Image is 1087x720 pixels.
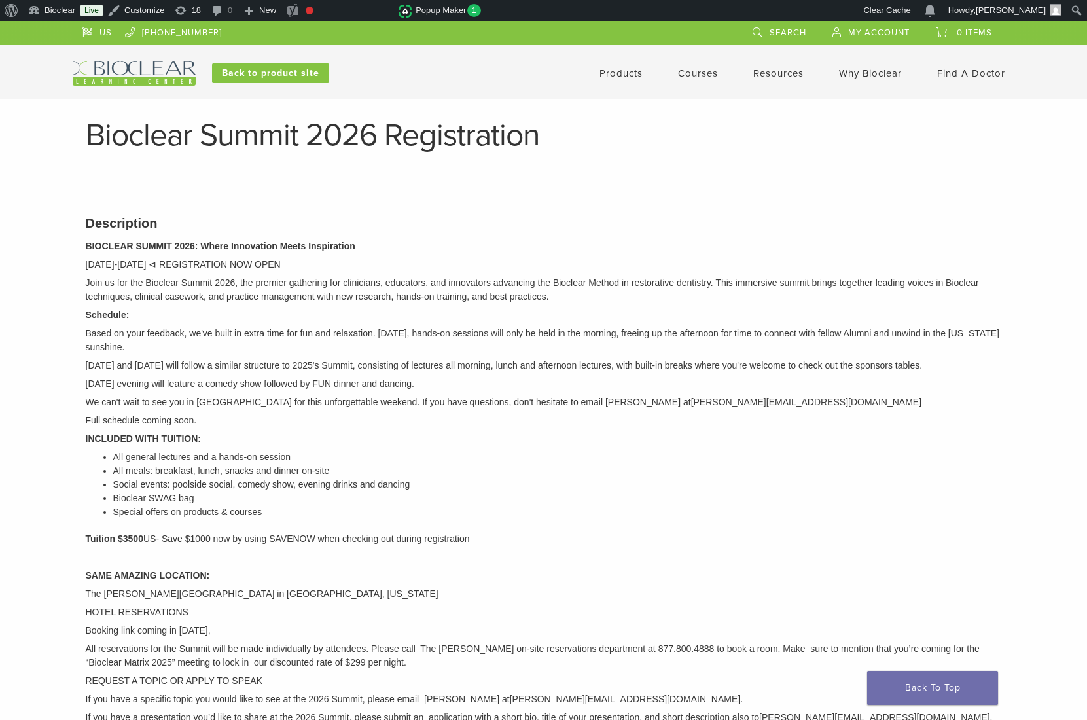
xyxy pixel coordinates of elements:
[73,61,196,86] img: Bioclear
[113,478,1002,492] li: Social events: poolside social, comedy show, evening drinks and dancing
[113,505,1002,519] li: Special offers on products & courses
[839,67,902,79] a: Why Bioclear
[599,67,643,79] a: Products
[80,5,103,16] a: Live
[306,7,313,14] div: Focus keyphrase not set
[976,5,1046,15] span: [PERSON_NAME]
[770,27,806,38] span: Search
[86,327,1002,354] p: Based on your feedback, we've built in extra time for fun and relaxation. [DATE], hands-on sessio...
[82,21,112,41] a: US
[86,532,1002,546] p: US- Save $1000 now by using SAVENOW when checking out during registration
[86,624,1002,638] p: Booking link coming in [DATE],
[113,464,1002,478] li: All meals: breakfast, lunch, snacks and dinner on-site
[936,21,992,41] a: 0 items
[113,492,1002,505] li: Bioclear SWAG bag
[86,674,1002,688] p: REQUEST A TOPIC OR APPLY TO SPEAK
[125,21,222,41] a: [PHONE_NUMBER]
[86,414,1002,427] p: Full schedule coming soon.
[753,67,804,79] a: Resources
[86,395,1002,409] p: We can't wait to see you in [GEOGRAPHIC_DATA] for this unforgettable weekend. If you have questio...
[325,3,399,19] img: Views over 48 hours. Click for more Jetpack Stats.
[86,642,1002,670] p: All reservations for the Summit will be made individually by attendees. Please call The [PERSON_N...
[86,570,210,581] strong: SAME AMAZING LOCATION:
[867,671,998,705] a: Back To Top
[86,433,202,444] strong: INCLUDED WITH TUITION:
[86,693,1002,706] p: If you have a specific topic you would like to see at the 2026 Summit, please email [PERSON_NAME]...
[113,450,1002,464] li: All general lectures and a hands-on session
[86,310,130,320] strong: Schedule:
[832,21,910,41] a: My Account
[957,27,992,38] span: 0 items
[937,67,1005,79] a: Find A Doctor
[86,533,143,544] strong: Tuition $3500
[86,587,1002,601] p: The [PERSON_NAME][GEOGRAPHIC_DATA] in [GEOGRAPHIC_DATA], [US_STATE]
[86,276,1002,304] p: Join us for the Bioclear Summit 2026, the premier gathering for clinicians, educators, and innova...
[86,120,1002,151] h1: Bioclear Summit 2026 Registration
[86,605,1002,619] p: HOTEL RESERVATIONS
[678,67,718,79] a: Courses
[86,377,1002,391] p: [DATE] evening will feature a comedy show followed by FUN dinner and dancing.
[467,4,481,17] span: 1
[86,258,1002,272] p: [DATE]-[DATE] ⊲ REGISTRATION NOW OPEN
[86,241,355,251] strong: BIOCLEAR SUMMIT 2026: Where Innovation Meets Inspiration
[212,63,329,83] a: Back to product site
[848,27,910,38] span: My Account
[86,359,1002,372] p: [DATE] and [DATE] will follow a similar structure to 2025's Summit, consisting of lectures all mo...
[753,21,806,41] a: Search
[86,213,1002,233] h3: Description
